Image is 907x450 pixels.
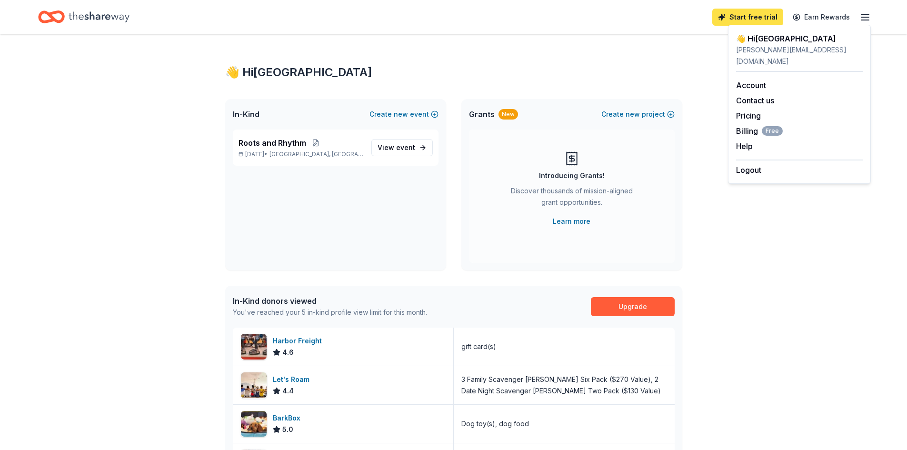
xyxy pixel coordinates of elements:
div: Discover thousands of mission-aligned grant opportunities. [507,185,637,212]
a: Account [736,80,766,90]
div: gift card(s) [461,341,496,352]
span: 4.6 [282,347,294,358]
span: Free [762,126,783,136]
a: Pricing [736,111,761,120]
div: BarkBox [273,412,304,424]
span: new [626,109,640,120]
span: View [378,142,415,153]
span: 4.4 [282,385,294,397]
div: Let's Roam [273,374,313,385]
span: In-Kind [233,109,259,120]
div: Introducing Grants! [539,170,605,181]
button: BillingFree [736,125,783,137]
button: Logout [736,164,761,176]
img: Image for Let's Roam [241,372,267,398]
span: 5.0 [282,424,293,435]
a: Learn more [553,216,590,227]
span: Grants [469,109,495,120]
span: Billing [736,125,783,137]
span: event [396,143,415,151]
button: Createnewproject [601,109,675,120]
div: 3 Family Scavenger [PERSON_NAME] Six Pack ($270 Value), 2 Date Night Scavenger [PERSON_NAME] Two ... [461,374,667,397]
img: Image for Harbor Freight [241,334,267,360]
a: View event [371,139,433,156]
span: Roots and Rhythm [239,137,306,149]
div: You've reached your 5 in-kind profile view limit for this month. [233,307,427,318]
p: [DATE] • [239,150,364,158]
div: In-Kind donors viewed [233,295,427,307]
div: 👋 Hi [GEOGRAPHIC_DATA] [225,65,682,80]
span: [GEOGRAPHIC_DATA], [GEOGRAPHIC_DATA] [269,150,363,158]
a: Start free trial [712,9,783,26]
a: Earn Rewards [787,9,856,26]
button: Help [736,140,753,152]
img: Image for BarkBox [241,411,267,437]
div: Dog toy(s), dog food [461,418,529,430]
span: new [394,109,408,120]
div: Harbor Freight [273,335,326,347]
a: Home [38,6,130,28]
div: [PERSON_NAME][EMAIL_ADDRESS][DOMAIN_NAME] [736,44,863,67]
button: Contact us [736,95,774,106]
div: New [498,109,518,120]
div: 👋 Hi [GEOGRAPHIC_DATA] [736,33,863,44]
button: Createnewevent [369,109,439,120]
a: Upgrade [591,297,675,316]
